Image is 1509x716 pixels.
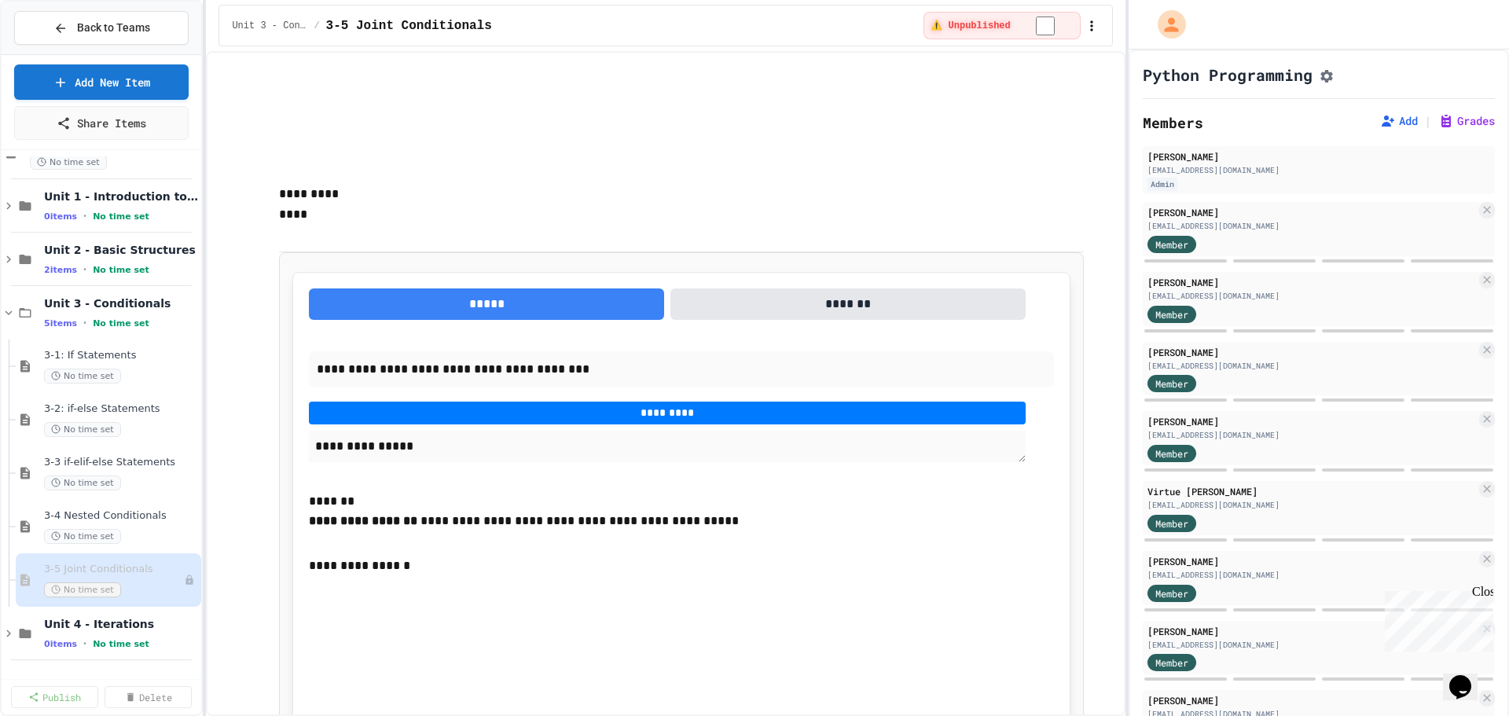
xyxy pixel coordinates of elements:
input: publish toggle [1017,17,1074,35]
a: Delete [105,686,192,708]
span: No time set [93,318,149,329]
span: No time set [30,155,107,170]
span: 3-3 if-elif-else Statements [44,456,198,469]
span: 3-2: if-else Statements [44,402,198,416]
div: [PERSON_NAME] [1147,693,1476,707]
span: 3-1: If Statements [44,349,198,362]
span: No time set [93,639,149,649]
button: Back to Teams [14,11,189,45]
span: 3-5 Joint Conditionals [326,17,492,35]
span: No time set [44,422,121,437]
span: No time set [93,265,149,275]
span: No time set [44,369,121,384]
div: [PERSON_NAME] [1147,414,1476,428]
iframe: chat widget [1379,585,1493,652]
span: No time set [44,475,121,490]
span: Back to Teams [77,20,150,36]
span: Member [1155,586,1188,600]
span: Unit 3 - Conditionals [44,296,198,310]
div: [EMAIL_ADDRESS][DOMAIN_NAME] [1147,164,1490,176]
div: [PERSON_NAME] [1147,205,1476,219]
h1: Python Programming [1143,64,1313,86]
div: [EMAIL_ADDRESS][DOMAIN_NAME] [1147,499,1476,511]
span: 5 items [44,318,77,329]
div: Admin [1147,178,1177,191]
span: Unit 1 - Introduction to Commands [44,189,198,204]
h2: Members [1143,112,1203,134]
span: • [83,210,86,222]
span: Member [1155,446,1188,461]
div: [PERSON_NAME] [1147,275,1476,289]
div: [PERSON_NAME] [1147,554,1476,568]
span: Unit 4 - Iterations [44,617,198,631]
button: Assignment Settings [1319,65,1335,84]
div: [EMAIL_ADDRESS][DOMAIN_NAME] [1147,429,1476,441]
a: Publish [11,686,98,708]
a: Share Items [14,106,189,140]
span: 0 items [44,639,77,649]
div: My Account [1141,6,1190,42]
div: [PERSON_NAME] [1147,624,1476,638]
span: No time set [44,582,121,597]
span: No time set [44,529,121,544]
a: Add New Item [14,64,189,100]
div: [PERSON_NAME] [1147,345,1476,359]
span: Unit 2 - Basic Structures [44,243,198,257]
span: 0 items [44,211,77,222]
span: No time set [93,211,149,222]
button: Add [1380,113,1418,129]
div: [PERSON_NAME] [1147,149,1490,163]
div: ⚠️ Students cannot see this content! Click the toggle to publish it and make it visible to your c... [923,12,1082,40]
span: Unit 5 - Functions [44,670,198,685]
iframe: chat widget [1443,653,1493,700]
span: Member [1155,655,1188,670]
span: | [1424,112,1432,130]
div: Chat with us now!Close [6,6,108,100]
span: Member [1155,376,1188,391]
span: / [314,20,319,32]
span: • [83,317,86,329]
div: [EMAIL_ADDRESS][DOMAIN_NAME] [1147,569,1476,581]
span: • [83,263,86,276]
span: Member [1155,516,1188,531]
span: 3-4 Nested Conditionals [44,509,198,523]
span: Member [1155,237,1188,252]
button: Grades [1438,113,1495,129]
span: • [83,637,86,650]
span: Member [1155,307,1188,321]
div: [EMAIL_ADDRESS][DOMAIN_NAME] [1147,639,1476,651]
span: Unit 3 - Conditionals [232,20,307,32]
div: Virtue [PERSON_NAME] [1147,484,1476,498]
div: [EMAIL_ADDRESS][DOMAIN_NAME] [1147,290,1476,302]
span: 3-5 Joint Conditionals [44,563,184,576]
div: Unpublished [184,575,195,586]
div: [EMAIL_ADDRESS][DOMAIN_NAME] [1147,220,1476,232]
div: [EMAIL_ADDRESS][DOMAIN_NAME] [1147,360,1476,372]
span: 2 items [44,265,77,275]
span: ⚠️ Unpublished [930,19,1011,31]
